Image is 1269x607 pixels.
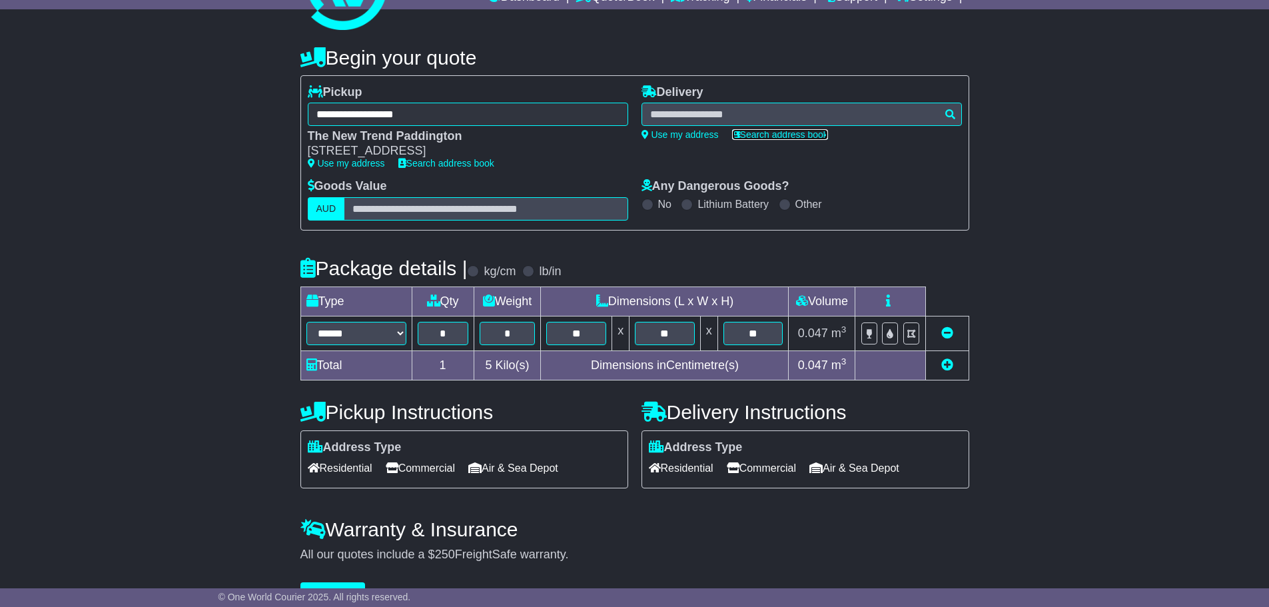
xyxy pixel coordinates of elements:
[658,198,671,211] label: No
[612,316,630,350] td: x
[308,458,372,478] span: Residential
[474,350,541,380] td: Kilo(s)
[795,198,822,211] label: Other
[727,458,796,478] span: Commercial
[539,265,561,279] label: lb/in
[300,582,366,606] button: Get Quotes
[831,326,847,340] span: m
[649,458,713,478] span: Residential
[386,458,455,478] span: Commercial
[841,324,847,334] sup: 3
[641,129,719,140] a: Use my address
[412,350,474,380] td: 1
[841,356,847,366] sup: 3
[300,47,969,69] h4: Begin your quote
[308,197,345,221] label: AUD
[300,518,969,540] h4: Warranty & Insurance
[468,458,558,478] span: Air & Sea Depot
[435,548,455,561] span: 250
[474,287,541,316] td: Weight
[700,316,717,350] td: x
[541,350,789,380] td: Dimensions in Centimetre(s)
[308,440,402,455] label: Address Type
[300,401,628,423] h4: Pickup Instructions
[697,198,769,211] label: Lithium Battery
[308,179,387,194] label: Goods Value
[798,326,828,340] span: 0.047
[308,129,615,144] div: The New Trend Paddington
[412,287,474,316] td: Qty
[649,440,743,455] label: Address Type
[641,85,703,100] label: Delivery
[798,358,828,372] span: 0.047
[300,257,468,279] h4: Package details |
[308,158,385,169] a: Use my address
[641,179,789,194] label: Any Dangerous Goods?
[831,358,847,372] span: m
[308,144,615,159] div: [STREET_ADDRESS]
[308,85,362,100] label: Pickup
[789,287,855,316] td: Volume
[218,592,411,602] span: © One World Courier 2025. All rights reserved.
[941,358,953,372] a: Add new item
[641,103,962,126] typeahead: Please provide city
[641,401,969,423] h4: Delivery Instructions
[398,158,494,169] a: Search address book
[541,287,789,316] td: Dimensions (L x W x H)
[300,548,969,562] div: All our quotes include a $ FreightSafe warranty.
[732,129,828,140] a: Search address book
[300,350,412,380] td: Total
[484,265,516,279] label: kg/cm
[809,458,899,478] span: Air & Sea Depot
[485,358,492,372] span: 5
[941,326,953,340] a: Remove this item
[300,287,412,316] td: Type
